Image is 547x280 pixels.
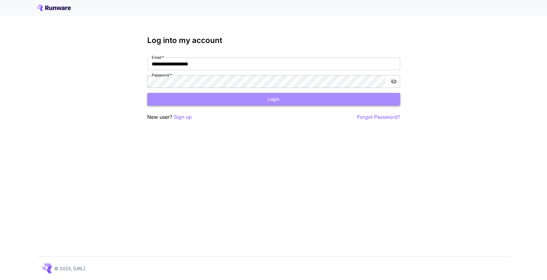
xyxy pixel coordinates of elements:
[152,72,172,78] label: Password
[147,113,192,121] p: New user?
[357,113,400,121] button: Forgot Password?
[174,113,192,121] button: Sign up
[147,93,400,106] button: Login
[152,55,164,60] label: Email
[54,265,85,272] p: © 2025, [URL]
[147,36,400,45] h3: Log into my account
[388,76,399,87] button: toggle password visibility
